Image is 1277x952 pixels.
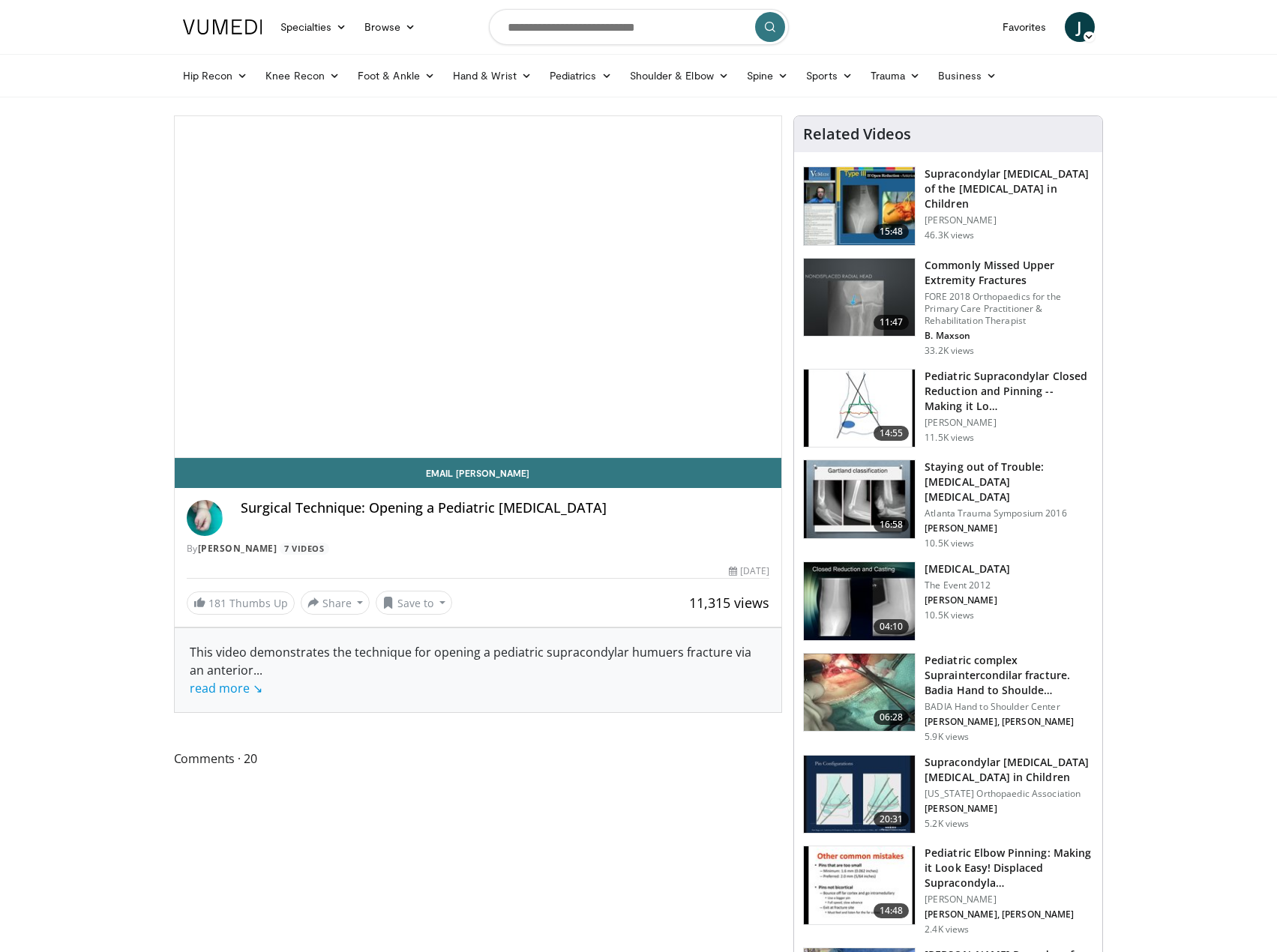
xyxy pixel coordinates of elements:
span: 181 [208,596,226,610]
span: 06:28 [874,710,910,725]
img: O0cEsGv5RdudyPNn4xMDoxOmtxOwKG7D.150x105_q85_crop-smart_upscale.jpg [804,562,915,640]
span: 11:47 [874,315,910,330]
h3: Staying out of Trouble: [MEDICAL_DATA] [MEDICAL_DATA] [925,460,1093,504]
p: 11.5K views [925,432,974,444]
p: 5.9K views [925,731,969,743]
h3: Commonly Missed Upper Extremity Fractures [925,258,1093,288]
a: Knee Recon [256,61,349,91]
img: 07483a87-f7db-4b95-b01b-f6be0d1b3d91.150x105_q85_crop-smart_upscale.jpg [804,167,915,245]
a: 14:55 Pediatric Supracondylar Closed Reduction and Pinning -- Making it Lo… [PERSON_NAME] 11.5K v... [803,369,1093,448]
img: b2c65235-e098-4cd2-ab0f-914df5e3e270.150x105_q85_crop-smart_upscale.jpg [804,259,915,337]
h4: Surgical Technique: Opening a Pediatric [MEDICAL_DATA] [241,500,770,516]
a: J [1065,12,1095,42]
h3: Pediatric Supracondylar Closed Reduction and Pinning -- Making it Lo… [925,369,1093,414]
p: Atlanta Trauma Symposium 2016 [925,507,1093,519]
div: [DATE] [729,564,769,578]
button: Share [301,591,370,615]
a: Sports [797,61,862,91]
span: 04:10 [874,619,910,634]
h3: [MEDICAL_DATA] [925,561,1010,576]
a: 04:10 [MEDICAL_DATA] The Event 2012 [PERSON_NAME] 10.5K views [803,561,1093,641]
span: 16:58 [874,517,910,532]
a: Business [929,61,1006,91]
img: 73909aac-8028-4e55-8c28-e987c5037929.150x105_q85_crop-smart_upscale.jpg [804,846,915,924]
a: Browse [355,12,424,42]
a: Shoulder & Elbow [621,61,738,91]
a: Spine [738,61,797,91]
h3: Supracondylar [MEDICAL_DATA] of the [MEDICAL_DATA] in Children [925,166,1093,211]
img: 05012973-bec5-4b18-bb86-627bf2269be2.150x105_q85_crop-smart_upscale.jpg [804,460,915,538]
h4: Related Videos [803,125,911,143]
p: FORE 2018 Orthopaedics for the Primary Care Practitioner & Rehabilitation Therapist [925,291,1093,327]
span: ... [190,662,262,696]
p: [PERSON_NAME], [PERSON_NAME] [925,716,1093,728]
a: Foot & Ankle [349,61,444,91]
p: 10.5K views [925,537,974,549]
p: 46.3K views [925,229,974,241]
a: read more ↘ [190,680,262,696]
video-js: Video Player [175,116,782,458]
p: The Event 2012 [925,579,1010,591]
a: 15:48 Supracondylar [MEDICAL_DATA] of the [MEDICAL_DATA] in Children [PERSON_NAME] 46.3K views [803,166,1093,246]
a: Favorites [994,12,1056,42]
a: Pediatrics [541,61,621,91]
a: 181 Thumbs Up [187,591,295,615]
img: VuMedi Logo [183,19,262,34]
p: 10.5K views [925,609,974,621]
img: 77e71d76-32d9-4fd0-a7d7-53acfe95e440.150x105_q85_crop-smart_upscale.jpg [804,370,915,448]
a: Specialties [271,12,356,42]
a: Email [PERSON_NAME] [175,458,782,488]
span: 15:48 [874,224,910,239]
p: [US_STATE] Orthopaedic Association [925,788,1093,800]
a: Trauma [862,61,930,91]
span: 14:48 [874,903,910,918]
span: 20:31 [874,812,910,827]
div: This video demonstrates the technique for opening a pediatric supracondylar humuers fracture via ... [190,643,767,697]
a: 14:48 Pediatric Elbow Pinning: Making it Look Easy! Displaced Supracondyla… [PERSON_NAME] [PERSON... [803,846,1093,936]
p: [PERSON_NAME] [925,214,1093,226]
p: 33.2K views [925,345,974,357]
a: Hand & Wrist [444,61,541,91]
p: [PERSON_NAME] [925,594,1010,606]
input: Search topics, interventions [489,9,789,45]
span: Comments 20 [174,749,783,768]
a: 7 Videos [280,543,329,555]
h3: Pediatric Elbow Pinning: Making it Look Easy! Displaced Supracondyla… [925,846,1093,891]
a: [PERSON_NAME] [198,542,277,555]
img: 11e15153-6967-41b5-a909-eb37917cae7e.150x105_q85_crop-smart_upscale.jpg [804,756,915,834]
p: [PERSON_NAME] [925,522,1093,534]
p: B. Maxson [925,330,1093,342]
p: [PERSON_NAME] [925,417,1093,429]
p: [PERSON_NAME] [925,894,1093,906]
img: Vx8lr-LI9TPdNKgn4xMDoxOjBzMTt2bJ_2.150x105_q85_crop-smart_upscale.jpg [804,654,915,732]
p: [PERSON_NAME], [PERSON_NAME] [925,909,1093,921]
div: By [187,542,770,555]
span: 11,315 views [689,594,769,612]
a: Hip Recon [174,61,257,91]
button: Save to [376,591,452,615]
a: 16:58 Staying out of Trouble: [MEDICAL_DATA] [MEDICAL_DATA] Atlanta Trauma Symposium 2016 [PERSON... [803,460,1093,549]
span: 14:55 [874,426,910,441]
p: BADIA Hand to Shoulder Center [925,701,1093,713]
p: 5.2K views [925,818,969,830]
p: 2.4K views [925,924,969,936]
a: 20:31 Supracondylar [MEDICAL_DATA] [MEDICAL_DATA] in Children [US_STATE] Orthopaedic Association ... [803,755,1093,834]
img: Avatar [187,500,223,536]
h3: Supracondylar [MEDICAL_DATA] [MEDICAL_DATA] in Children [925,755,1093,785]
a: 11:47 Commonly Missed Upper Extremity Fractures FORE 2018 Orthopaedics for the Primary Care Pract... [803,258,1093,357]
p: [PERSON_NAME] [925,803,1093,815]
h3: Pediatric complex Supraintercondilar fracture. Badia Hand to Shoulde… [925,653,1093,698]
a: 06:28 Pediatric complex Supraintercondilar fracture. Badia Hand to Shoulde… BADIA Hand to Shoulde... [803,653,1093,743]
